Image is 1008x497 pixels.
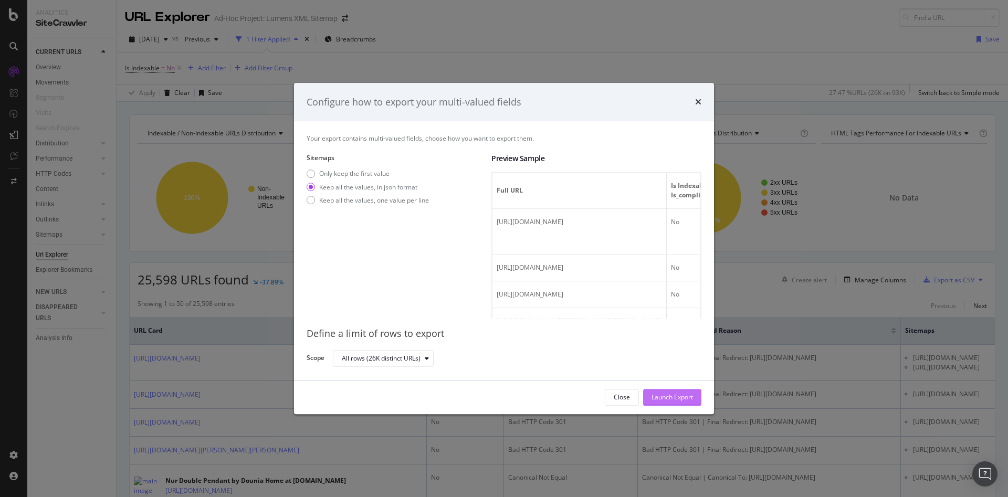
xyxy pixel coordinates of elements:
div: modal [294,83,714,415]
div: Only keep the first value [319,170,390,178]
div: Keep all the values, in json format [307,183,429,192]
label: Scope [307,353,324,365]
td: No [667,309,719,335]
div: Your export contains multi-valued fields, choose how you want to export them. [307,134,701,143]
div: Launch Export [652,393,693,402]
div: Open Intercom Messenger [972,461,997,487]
td: No [667,255,719,282]
div: All rows (26K distinct URLs) [342,355,421,362]
button: All rows (26K distinct URLs) [333,350,434,367]
td: No [667,282,719,309]
div: Preview Sample [491,154,701,164]
span: https://www.lumens.com/southern-living-naomi-resin-table-lamp-by-regina-andrew-RGAP454614.html [497,317,662,326]
div: Configure how to export your multi-valued fields [307,96,521,109]
div: Define a limit of rows to export [307,327,701,341]
span: https://www.lumens.com/nob-square-led-mini-pendant-by-et2-lighting-ET2P294613.html [497,263,563,272]
div: Only keep the first value [307,170,429,178]
label: Sitemaps [307,154,483,163]
span: Is Indexable Is_compliant [671,182,712,200]
span: https://www.lumens.com/teak-fin-side-table-by-ethnicraft-ETHP375247.html [497,218,563,227]
div: Keep all the values, one value per line [319,196,429,205]
div: Close [614,393,630,402]
span: https://www.lumens.com/minima-tall-table-lamp-by-foc-lighting-AMHP455228.html [497,290,563,299]
td: No [667,209,719,255]
div: Keep all the values, in json format [319,183,417,192]
button: Launch Export [643,389,701,406]
span: Full URL [497,186,659,196]
div: times [695,96,701,109]
button: Close [605,389,639,406]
